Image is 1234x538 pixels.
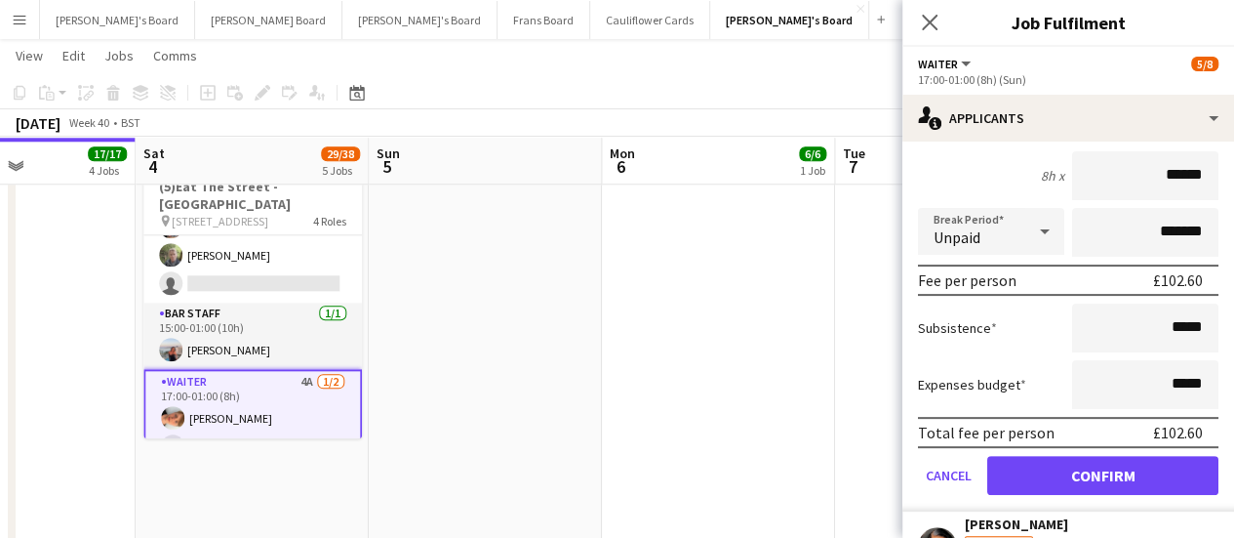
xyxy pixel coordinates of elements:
[145,43,205,68] a: Comms
[918,270,1016,290] div: Fee per person
[16,47,43,64] span: View
[143,149,362,438] app-job-card: 13:30-01:00 (11h30m) (Sun)5/8(5)Eat The Street -[GEOGRAPHIC_DATA] [STREET_ADDRESS]4 Roles Waiter2...
[89,163,126,178] div: 4 Jobs
[143,145,165,162] span: Sat
[1191,57,1218,71] span: 5/8
[902,95,1234,142] div: Applicants
[498,1,590,39] button: Frans Board
[40,1,195,39] button: [PERSON_NAME]'s Board
[322,163,359,178] div: 5 Jobs
[321,146,360,161] span: 29/38
[143,180,362,303] app-card-role: Waiter2A2/314:30-21:00 (6h30m)[PERSON_NAME][PERSON_NAME]
[840,155,865,178] span: 7
[374,155,400,178] span: 5
[902,10,1234,35] h3: Job Fulfilment
[1041,167,1064,185] div: 8h x
[153,47,197,64] span: Comms
[843,145,865,162] span: Tue
[918,423,1055,442] div: Total fee per person
[88,146,127,161] span: 17/17
[918,57,958,71] span: Waiter
[55,43,93,68] a: Edit
[800,163,825,178] div: 1 Job
[918,57,974,71] button: Waiter
[1153,423,1203,442] div: £102.60
[16,113,60,133] div: [DATE]
[140,155,165,178] span: 4
[377,145,400,162] span: Sun
[590,1,710,39] button: Cauliflower Cards
[710,1,869,39] button: [PERSON_NAME]'s Board
[143,178,362,213] h3: (5)Eat The Street -[GEOGRAPHIC_DATA]
[121,115,140,130] div: BST
[918,72,1218,87] div: 17:00-01:00 (8h) (Sun)
[918,319,997,337] label: Subsistence
[342,1,498,39] button: [PERSON_NAME]'s Board
[143,369,362,468] app-card-role: Waiter4A1/217:00-01:00 (8h)[PERSON_NAME]
[607,155,635,178] span: 6
[610,145,635,162] span: Mon
[64,115,113,130] span: Week 40
[918,456,979,495] button: Cancel
[918,376,1026,393] label: Expenses budget
[965,516,1068,533] div: [PERSON_NAME]
[1153,270,1203,290] div: £102.60
[313,214,346,228] span: 4 Roles
[8,43,51,68] a: View
[195,1,342,39] button: [PERSON_NAME] Board
[934,228,980,247] span: Unpaid
[987,456,1218,495] button: Confirm
[172,214,268,228] span: [STREET_ADDRESS]
[104,47,134,64] span: Jobs
[143,303,362,369] app-card-role: BAR STAFF1/115:00-01:00 (10h)[PERSON_NAME]
[799,146,826,161] span: 6/6
[97,43,141,68] a: Jobs
[62,47,85,64] span: Edit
